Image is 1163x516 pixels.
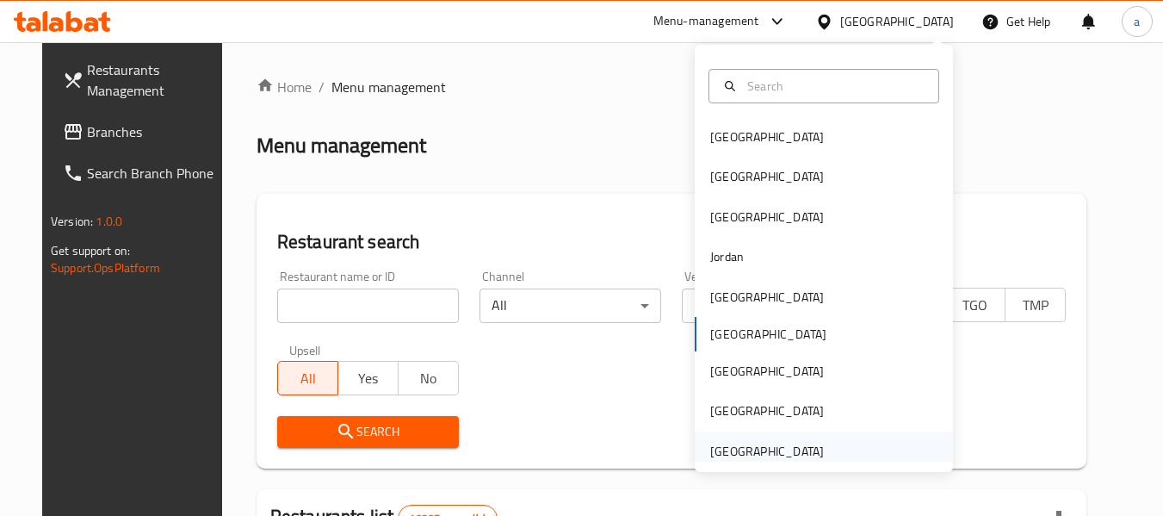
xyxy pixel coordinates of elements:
div: [GEOGRAPHIC_DATA] [710,167,824,186]
span: Restaurants Management [87,59,223,101]
a: Restaurants Management [49,49,237,111]
button: Yes [337,361,399,395]
button: TMP [1005,288,1066,322]
div: [GEOGRAPHIC_DATA] [710,401,824,420]
span: Branches [87,121,223,142]
input: Search for restaurant name or ID.. [277,289,459,323]
span: Search [291,421,445,443]
div: Menu-management [653,11,759,32]
span: Get support on: [51,239,130,262]
span: Menu management [331,77,446,97]
span: Search Branch Phone [87,163,223,183]
button: Search [277,416,459,448]
a: Home [257,77,312,97]
label: Upsell [289,344,321,356]
h2: Menu management [257,132,426,159]
span: 1.0.0 [96,210,122,233]
div: [GEOGRAPHIC_DATA] [710,208,824,227]
div: [GEOGRAPHIC_DATA] [840,12,954,31]
span: Yes [345,366,392,391]
a: Support.OpsPlatform [51,257,160,279]
div: Jordan [710,247,744,266]
button: TGO [944,288,1005,322]
h2: Restaurant search [277,229,1066,255]
div: ​ [682,289,863,323]
li: / [319,77,325,97]
div: [GEOGRAPHIC_DATA] [710,362,824,381]
div: All [479,289,661,323]
div: [GEOGRAPHIC_DATA] [710,442,824,461]
nav: breadcrumb [257,77,1086,97]
a: Search Branch Phone [49,152,237,194]
span: All [285,366,331,391]
span: a [1134,12,1140,31]
span: Version: [51,210,93,233]
div: [GEOGRAPHIC_DATA] [710,288,824,307]
span: TMP [1012,293,1059,318]
div: [GEOGRAPHIC_DATA] [710,127,824,146]
button: All [277,361,338,395]
a: Branches [49,111,237,152]
span: No [405,366,452,391]
button: No [398,361,459,395]
input: Search [740,77,928,96]
span: TGO [952,293,999,318]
